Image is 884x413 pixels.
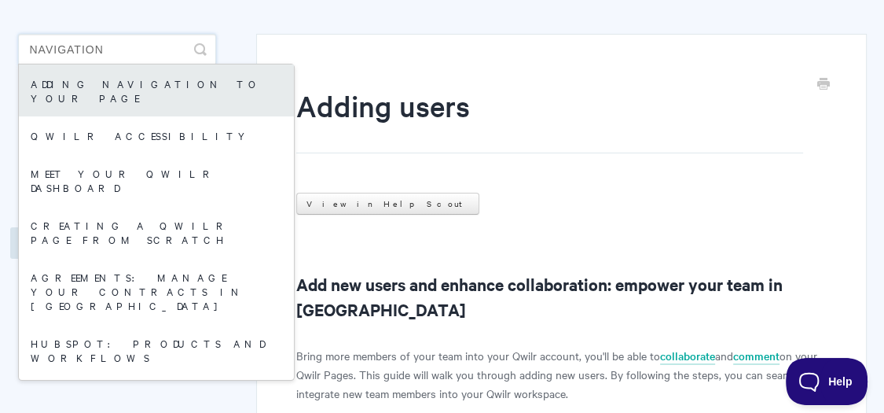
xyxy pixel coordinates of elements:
iframe: Toggle Customer Support [786,358,868,405]
a: Creating a Qwilr Page from Scratch [19,206,294,258]
a: Adding Navigation to your Page [19,65,294,116]
a: Agreements: Manage your Contracts in [GEOGRAPHIC_DATA] [19,258,294,324]
h2: Add new users and enhance collaboration: empower your team in [GEOGRAPHIC_DATA] [296,271,826,322]
h1: Adding users [296,86,802,153]
a: User Management [10,227,145,259]
p: Bring more members of your team into your Qwilr account, you'll be able to and on your Qwilr Page... [296,346,826,403]
input: Search [18,34,217,65]
a: View in Help Scout [296,193,479,215]
a: Meet your Qwilr Dashboard [19,154,294,206]
a: HubSpot: Products and Workflows [19,324,294,376]
a: comment [733,348,779,365]
a: collaborate [660,348,715,365]
a: Print this Article [817,76,830,94]
a: Qwilr Accessibility [19,116,294,154]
